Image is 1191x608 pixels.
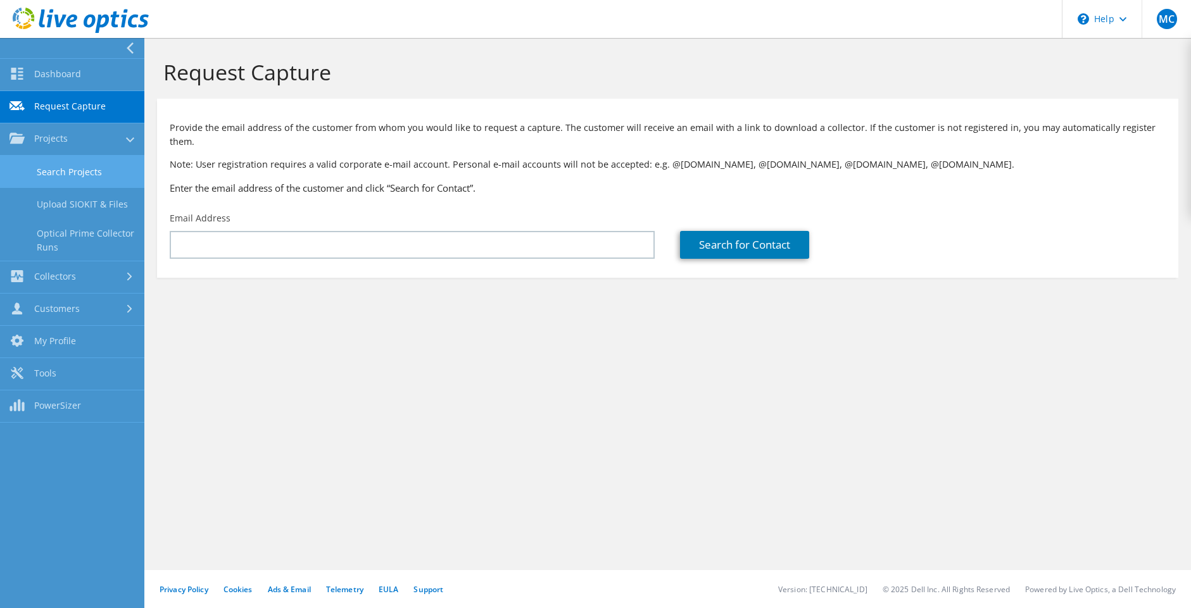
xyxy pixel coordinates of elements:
a: Telemetry [326,584,363,595]
label: Email Address [170,212,230,225]
a: EULA [379,584,398,595]
li: Version: [TECHNICAL_ID] [778,584,867,595]
li: Powered by Live Optics, a Dell Technology [1025,584,1176,595]
h3: Enter the email address of the customer and click “Search for Contact”. [170,181,1166,195]
a: Privacy Policy [160,584,208,595]
a: Search for Contact [680,231,809,259]
svg: \n [1078,13,1089,25]
a: Cookies [224,584,253,595]
a: Support [413,584,443,595]
p: Provide the email address of the customer from whom you would like to request a capture. The cust... [170,121,1166,149]
p: Note: User registration requires a valid corporate e-mail account. Personal e-mail accounts will ... [170,158,1166,171]
li: © 2025 Dell Inc. All Rights Reserved [883,584,1010,595]
span: MC [1157,9,1177,29]
a: Ads & Email [268,584,311,595]
h1: Request Capture [163,59,1166,85]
